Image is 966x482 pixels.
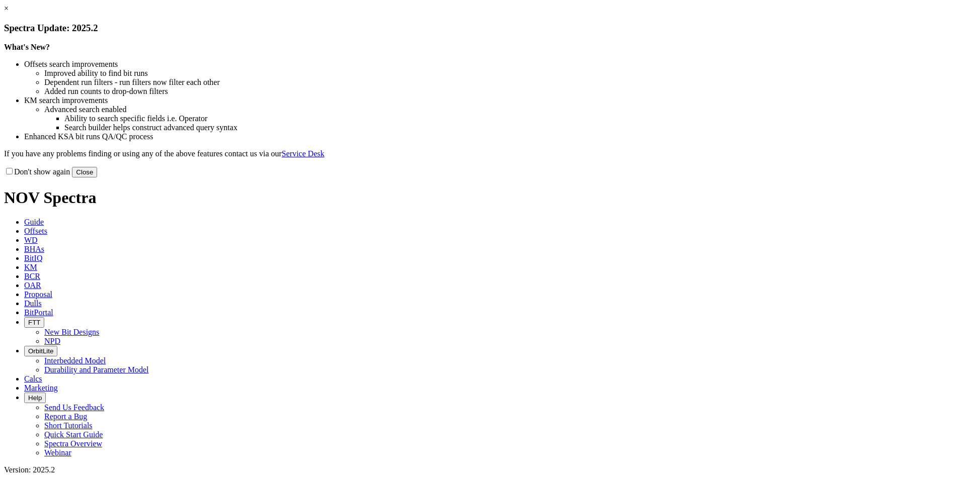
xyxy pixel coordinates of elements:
[282,149,325,158] a: Service Desk
[44,430,103,439] a: Quick Start Guide
[24,218,44,226] span: Guide
[24,96,962,105] li: KM search improvements
[24,281,41,290] span: OAR
[4,188,962,207] h1: NOV Spectra
[28,319,40,326] span: FTT
[44,337,60,345] a: NPD
[24,227,47,235] span: Offsets
[44,356,106,365] a: Interbedded Model
[28,394,42,402] span: Help
[24,263,37,271] span: KM
[44,328,99,336] a: New Bit Designs
[24,60,962,69] li: Offsets search improvements
[24,290,52,299] span: Proposal
[4,465,962,474] div: Version: 2025.2
[44,403,104,412] a: Send Us Feedback
[24,254,42,262] span: BitIQ
[4,167,70,176] label: Don't show again
[24,272,40,280] span: BCR
[72,167,97,177] button: Close
[44,412,87,421] a: Report a Bug
[64,114,962,123] li: Ability to search specific fields i.e. Operator
[6,168,13,174] input: Don't show again
[44,105,962,114] li: Advanced search enabled
[4,23,962,34] h3: Spectra Update: 2025.2
[4,43,50,51] strong: What's New?
[44,365,149,374] a: Durability and Parameter Model
[4,149,962,158] p: If you have any problems finding or using any of the above features contact us via our
[64,123,962,132] li: Search builder helps construct advanced query syntax
[44,421,93,430] a: Short Tutorials
[4,4,9,13] a: ×
[24,374,42,383] span: Calcs
[24,383,58,392] span: Marketing
[44,448,71,457] a: Webinar
[28,347,53,355] span: OrbitLite
[24,245,44,253] span: BHAs
[44,87,962,96] li: Added run counts to drop-down filters
[44,78,962,87] li: Dependent run filters - run filters now filter each other
[24,308,53,317] span: BitPortal
[44,439,102,448] a: Spectra Overview
[24,236,38,244] span: WD
[44,69,962,78] li: Improved ability to find bit runs
[24,299,42,308] span: Dulls
[24,132,962,141] li: Enhanced KSA bit runs QA/QC process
